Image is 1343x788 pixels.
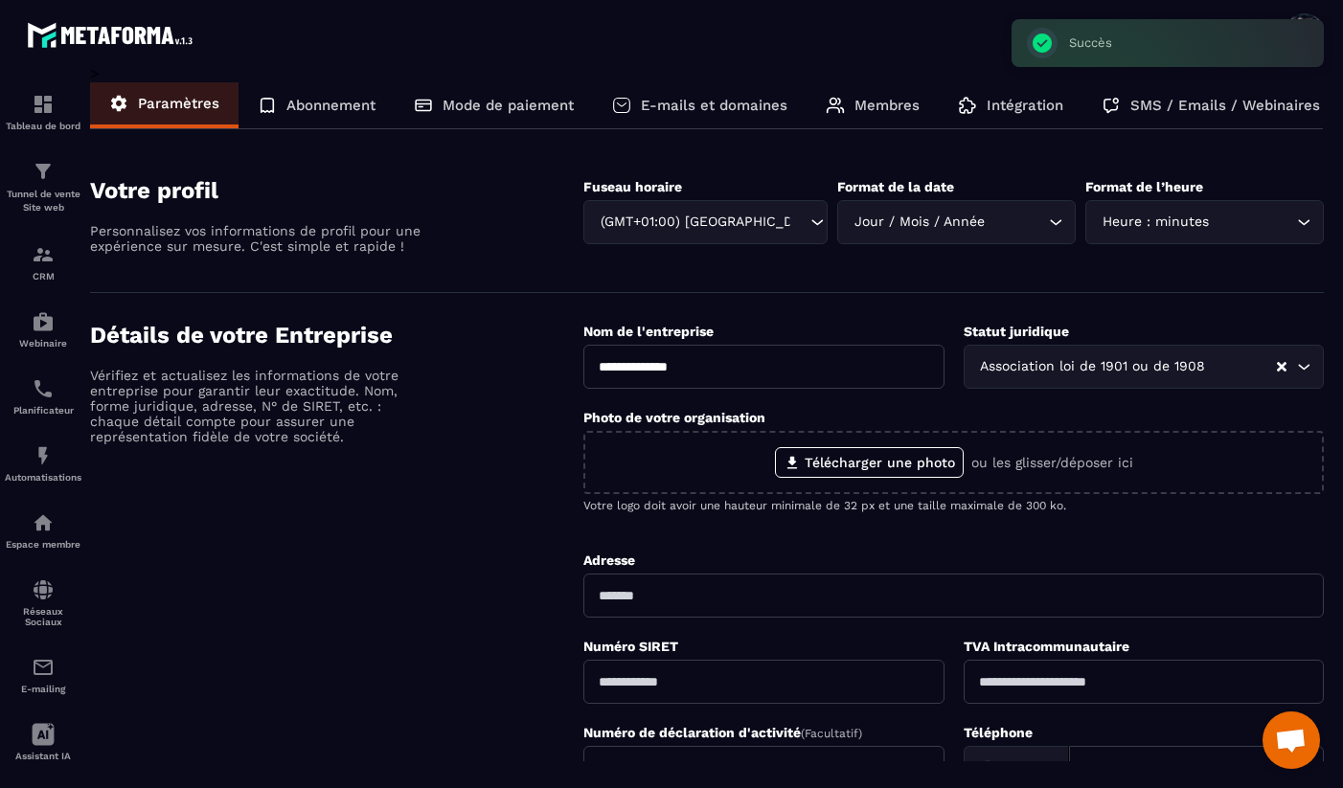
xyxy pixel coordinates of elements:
[583,552,635,568] label: Adresse
[5,121,81,131] p: Tableau de bord
[5,229,81,296] a: formationformationCRM
[583,725,862,740] label: Numéro de déclaration d'activité
[1210,356,1275,377] input: Search for option
[32,93,55,116] img: formation
[286,97,376,114] p: Abonnement
[583,200,828,244] div: Search for option
[971,455,1133,470] p: ou les glisser/déposer ici
[5,497,81,564] a: automationsautomationsEspace membre
[5,606,81,627] p: Réseaux Sociaux
[854,97,920,114] p: Membres
[5,430,81,497] a: automationsautomationsAutomatisations
[976,356,1210,377] span: Association loi de 1901 ou de 1908
[583,639,678,654] label: Numéro SIRET
[791,212,806,233] input: Search for option
[583,499,1324,512] p: Votre logo doit avoir une hauteur minimale de 32 px et une taille maximale de 300 ko.
[90,322,583,349] h4: Détails de votre Entreprise
[989,212,1044,233] input: Search for option
[837,200,1076,244] div: Search for option
[5,188,81,214] p: Tunnel de vente Site web
[5,338,81,349] p: Webinaire
[443,97,574,114] p: Mode de paiement
[5,684,81,694] p: E-mailing
[5,539,81,550] p: Espace membre
[5,79,81,146] a: formationformationTableau de bord
[5,564,81,642] a: social-networksocial-networkRéseaux Sociaux
[641,97,787,114] p: E-mails et domaines
[32,160,55,183] img: formation
[583,410,765,425] label: Photo de votre organisation
[1085,179,1203,194] label: Format de l’heure
[32,511,55,534] img: automations
[801,727,862,740] span: (Facultatif)
[1213,212,1292,233] input: Search for option
[1085,200,1324,244] div: Search for option
[5,296,81,363] a: automationsautomationsWebinaire
[1263,711,1320,769] div: Ouvrir le chat
[5,751,81,761] p: Assistant IA
[987,97,1063,114] p: Intégration
[32,444,55,467] img: automations
[1277,360,1286,374] button: Clear Selected
[1098,212,1213,233] span: Heure : minutes
[775,447,964,478] label: Télécharger une photo
[32,243,55,266] img: formation
[5,146,81,229] a: formationformationTunnel de vente Site web
[138,95,219,112] p: Paramètres
[5,271,81,281] p: CRM
[90,368,425,444] p: Vérifiez et actualisez les informations de votre entreprise pour garantir leur exactitude. Nom, f...
[837,179,954,194] label: Format de la date
[5,642,81,709] a: emailemailE-mailing
[5,363,81,430] a: schedulerschedulerPlanificateur
[32,656,55,679] img: email
[850,212,989,233] span: Jour / Mois / Année
[583,324,714,339] label: Nom de l'entreprise
[964,725,1033,740] label: Téléphone
[90,177,583,204] h4: Votre profil
[583,179,682,194] label: Fuseau horaire
[27,17,199,53] img: logo
[964,324,1069,339] label: Statut juridique
[5,405,81,416] p: Planificateur
[32,310,55,333] img: automations
[90,223,425,254] p: Personnalisez vos informations de profil pour une expérience sur mesure. C'est simple et rapide !
[32,578,55,601] img: social-network
[1030,756,1049,785] input: Search for option
[1130,97,1320,114] p: SMS / Emails / Webinaires
[32,377,55,400] img: scheduler
[964,345,1324,389] div: Search for option
[5,472,81,483] p: Automatisations
[5,709,81,776] a: Assistant IA
[964,639,1129,654] label: TVA Intracommunautaire
[596,212,791,233] span: (GMT+01:00) [GEOGRAPHIC_DATA]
